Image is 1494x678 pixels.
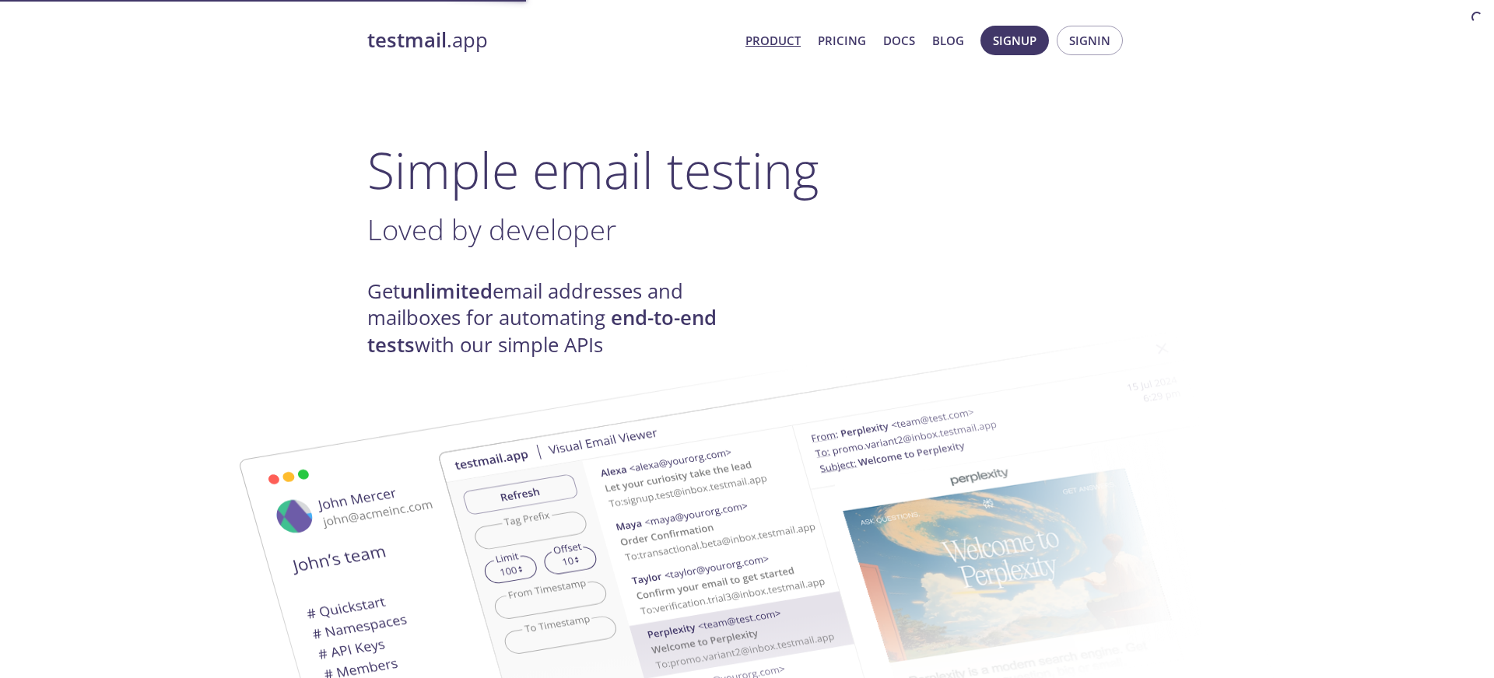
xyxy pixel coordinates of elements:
a: Blog [932,30,964,51]
button: Signup [980,26,1049,55]
a: Product [745,30,801,51]
strong: end-to-end tests [367,304,717,358]
span: Signup [993,30,1036,51]
a: testmail.app [367,27,733,54]
a: Pricing [818,30,866,51]
span: Signin [1069,30,1110,51]
h1: Simple email testing [367,140,1127,200]
button: Signin [1057,26,1123,55]
span: Loved by developer [367,210,616,249]
h4: Get email addresses and mailboxes for automating with our simple APIs [367,278,747,358]
a: Docs [883,30,915,51]
strong: unlimited [400,278,493,305]
strong: testmail [367,26,447,54]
